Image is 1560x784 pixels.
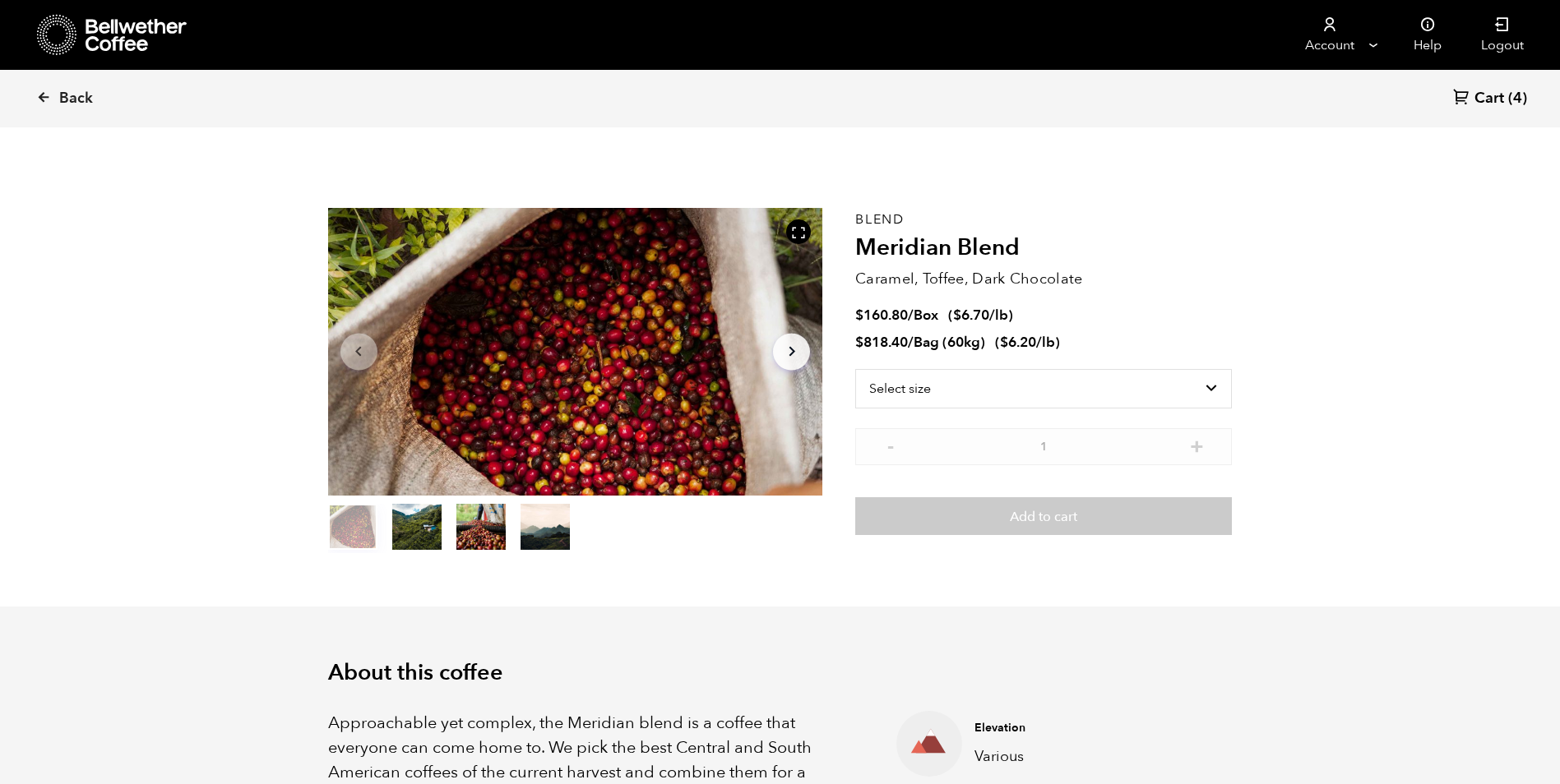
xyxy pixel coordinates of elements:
[1453,88,1527,110] a: Cart (4)
[974,720,1206,736] h4: Elevation
[59,89,93,108] span: Back
[1000,333,1036,352] bdi: 6.20
[914,306,938,325] span: Box
[855,234,1232,262] h2: Meridian Blend
[908,306,914,325] span: /
[855,268,1232,290] p: Caramel, Toffee, Dark Chocolate
[1508,89,1527,108] span: (4)
[855,497,1232,535] button: Add to cart
[908,333,914,352] span: /
[855,333,908,352] bdi: 818.40
[914,333,985,352] span: Bag (60kg)
[855,306,863,325] span: $
[953,306,961,325] span: $
[855,333,863,352] span: $
[855,306,908,325] bdi: 160.80
[1474,89,1504,108] span: Cart
[328,660,1233,686] h2: About this coffee
[1000,333,1008,352] span: $
[989,306,1008,325] span: /lb
[1036,333,1055,352] span: /lb
[948,306,1013,325] span: ( )
[953,306,989,325] bdi: 6.70
[974,745,1206,768] p: Various
[1187,436,1207,453] button: +
[880,436,900,453] button: -
[995,333,1060,352] span: ( )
